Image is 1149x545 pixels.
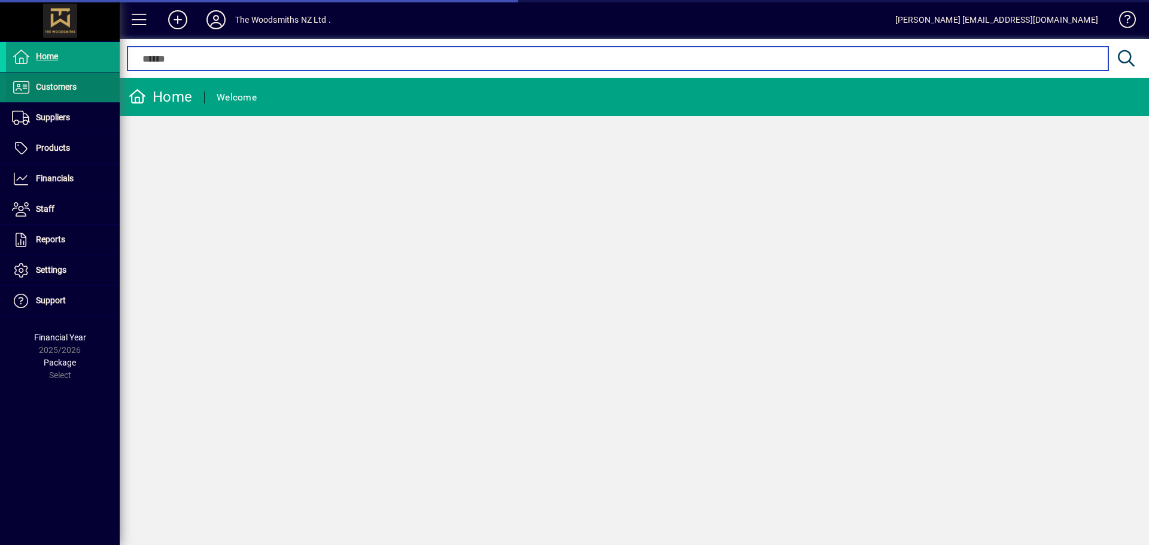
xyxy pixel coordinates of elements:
a: Support [6,286,120,316]
span: Financial Year [34,333,86,342]
span: Home [36,51,58,61]
a: Products [6,133,120,163]
span: Products [36,143,70,153]
div: Home [129,87,192,106]
a: Financials [6,164,120,194]
span: Support [36,296,66,305]
span: Settings [36,265,66,275]
div: [PERSON_NAME] [EMAIL_ADDRESS][DOMAIN_NAME] [895,10,1098,29]
div: Welcome [217,88,257,107]
div: The Woodsmiths NZ Ltd . [235,10,331,29]
span: Staff [36,204,54,214]
span: Suppliers [36,112,70,122]
a: Staff [6,194,120,224]
a: Settings [6,255,120,285]
button: Add [159,9,197,31]
a: Suppliers [6,103,120,133]
span: Customers [36,82,77,92]
span: Package [44,358,76,367]
a: Reports [6,225,120,255]
button: Profile [197,9,235,31]
span: Financials [36,173,74,183]
span: Reports [36,235,65,244]
a: Customers [6,72,120,102]
a: Knowledge Base [1110,2,1134,41]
